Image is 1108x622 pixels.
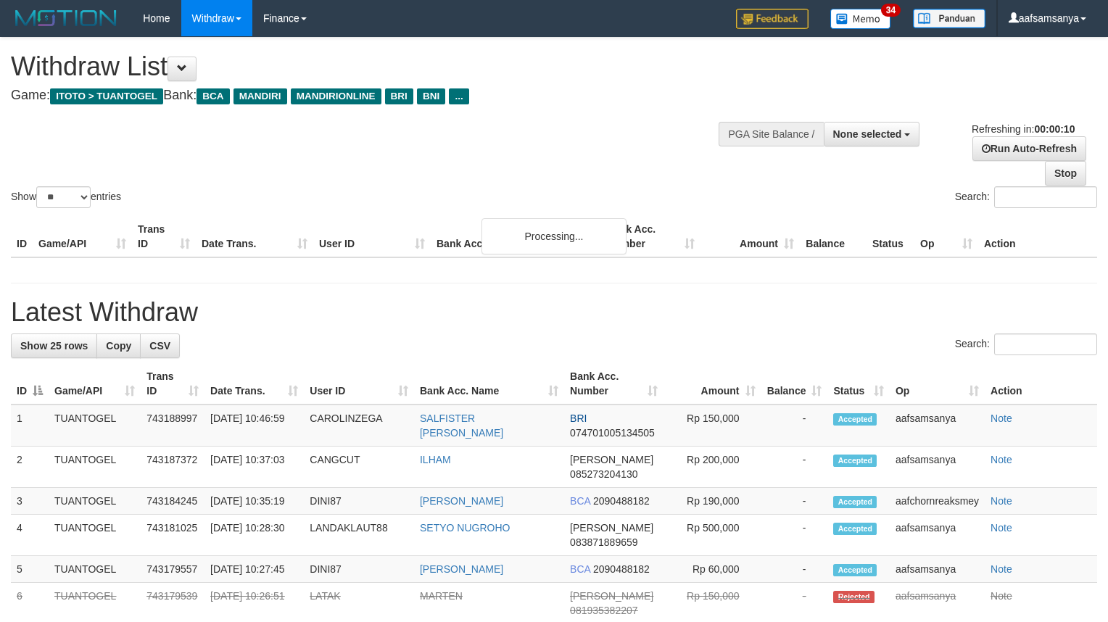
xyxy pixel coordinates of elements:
[570,412,587,424] span: BRI
[49,405,141,447] td: TUANTOGEL
[827,363,889,405] th: Status: activate to sort column ascending
[132,216,196,257] th: Trans ID
[570,495,590,507] span: BCA
[914,216,978,257] th: Op
[431,216,601,257] th: Bank Acc. Name
[291,88,381,104] span: MANDIRIONLINE
[833,496,877,508] span: Accepted
[564,363,663,405] th: Bank Acc. Number: activate to sort column ascending
[420,590,463,602] a: MARTEN
[204,488,304,515] td: [DATE] 10:35:19
[304,556,414,583] td: DINI87
[11,488,49,515] td: 3
[420,454,451,465] a: ILHAM
[420,522,510,534] a: SETYO NUGROHO
[601,216,700,257] th: Bank Acc. Number
[11,556,49,583] td: 5
[141,556,204,583] td: 743179557
[663,515,761,556] td: Rp 500,000
[96,333,141,358] a: Copy
[141,405,204,447] td: 743188997
[140,333,180,358] a: CSV
[196,216,313,257] th: Date Trans.
[761,447,828,488] td: -
[11,515,49,556] td: 4
[719,122,823,146] div: PGA Site Balance /
[11,52,724,81] h1: Withdraw List
[985,363,1097,405] th: Action
[304,488,414,515] td: DINI87
[593,563,650,575] span: Copy 2090488182 to clipboard
[761,515,828,556] td: -
[991,590,1012,602] a: Note
[11,447,49,488] td: 2
[11,186,121,208] label: Show entries
[570,590,653,602] span: [PERSON_NAME]
[420,495,503,507] a: [PERSON_NAME]
[304,363,414,405] th: User ID: activate to sort column ascending
[313,216,431,257] th: User ID
[663,447,761,488] td: Rp 200,000
[49,488,141,515] td: TUANTOGEL
[570,468,637,480] span: Copy 085273204130 to clipboard
[890,556,985,583] td: aafsamsanya
[570,454,653,465] span: [PERSON_NAME]
[49,515,141,556] td: TUANTOGEL
[141,447,204,488] td: 743187372
[833,455,877,467] span: Accepted
[761,405,828,447] td: -
[913,9,985,28] img: panduan.png
[994,333,1097,355] input: Search:
[304,447,414,488] td: CANGCUT
[955,186,1097,208] label: Search:
[761,488,828,515] td: -
[890,447,985,488] td: aafsamsanya
[141,515,204,556] td: 743181025
[141,488,204,515] td: 743184245
[867,216,914,257] th: Status
[204,363,304,405] th: Date Trans.: activate to sort column ascending
[991,563,1012,575] a: Note
[593,495,650,507] span: Copy 2090488182 to clipboard
[833,591,874,603] span: Rejected
[663,556,761,583] td: Rp 60,000
[570,536,637,548] span: Copy 083871889659 to clipboard
[761,556,828,583] td: -
[49,556,141,583] td: TUANTOGEL
[972,136,1086,161] a: Run Auto-Refresh
[663,363,761,405] th: Amount: activate to sort column ascending
[1045,161,1086,186] a: Stop
[420,412,503,439] a: SALFISTER [PERSON_NAME]
[833,564,877,576] span: Accepted
[1034,123,1075,135] strong: 00:00:10
[663,405,761,447] td: Rp 150,000
[385,88,413,104] span: BRI
[481,218,627,254] div: Processing...
[11,333,97,358] a: Show 25 rows
[141,363,204,405] th: Trans ID: activate to sort column ascending
[570,563,590,575] span: BCA
[830,9,891,29] img: Button%20Memo.svg
[149,340,170,352] span: CSV
[833,413,877,426] span: Accepted
[204,556,304,583] td: [DATE] 10:27:45
[972,123,1075,135] span: Refreshing in:
[20,340,88,352] span: Show 25 rows
[420,563,503,575] a: [PERSON_NAME]
[890,515,985,556] td: aafsamsanya
[49,447,141,488] td: TUANTOGEL
[994,186,1097,208] input: Search:
[991,454,1012,465] a: Note
[11,216,33,257] th: ID
[890,488,985,515] td: aafchornreaksmey
[50,88,163,104] span: ITOTO > TUANTOGEL
[11,363,49,405] th: ID: activate to sort column descending
[570,522,653,534] span: [PERSON_NAME]
[204,515,304,556] td: [DATE] 10:28:30
[197,88,229,104] span: BCA
[663,488,761,515] td: Rp 190,000
[881,4,901,17] span: 34
[11,88,724,103] h4: Game: Bank:
[800,216,867,257] th: Balance
[36,186,91,208] select: Showentries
